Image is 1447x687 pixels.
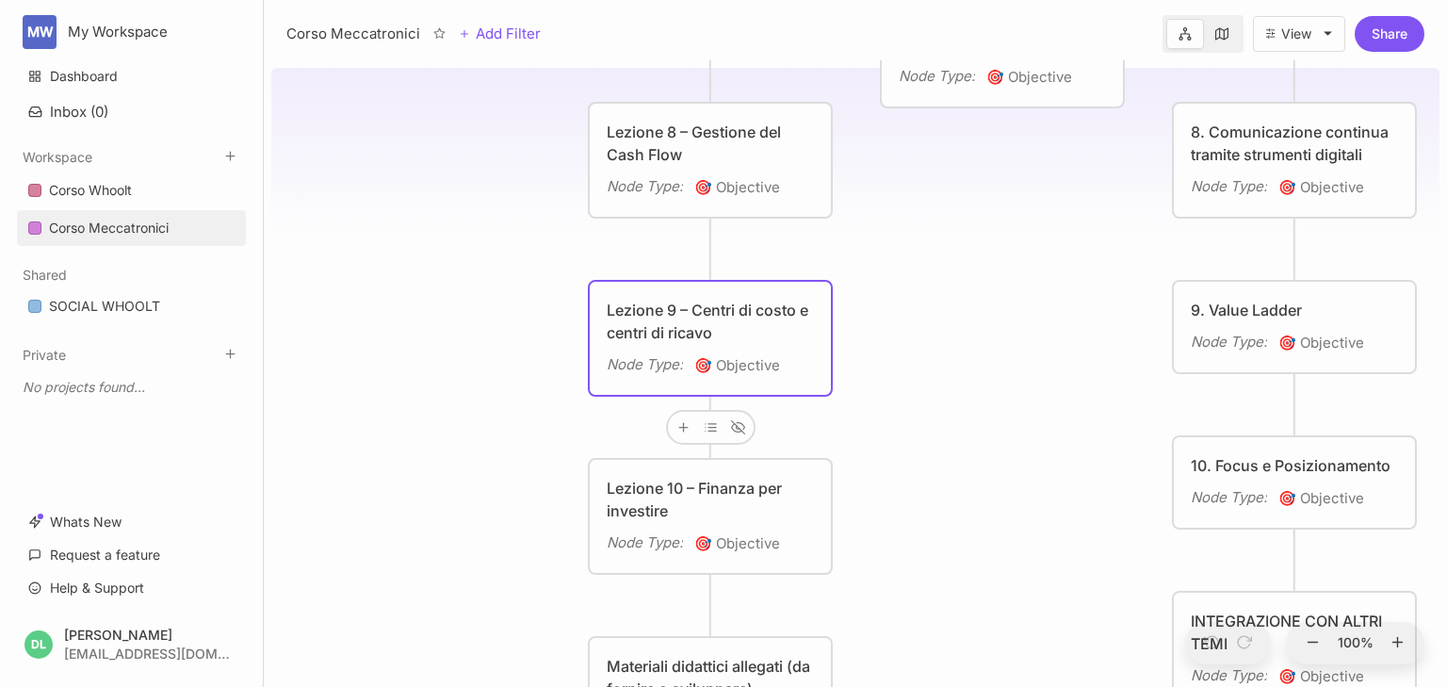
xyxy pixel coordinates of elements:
[1355,16,1424,52] button: Share
[607,477,814,522] div: Lezione 10 – Finanza per investire
[1191,121,1398,166] div: 8. Comunicazione continua tramite strumenti digitali
[17,283,246,332] div: Shared
[64,646,230,661] div: [EMAIL_ADDRESS][DOMAIN_NAME]
[607,299,814,344] div: Lezione 9 – Centri di costo e centri di ricavo
[49,217,169,239] div: Corso Meccatronici
[17,288,246,325] div: SOCIAL WHOOLT
[694,534,716,552] i: 🎯
[64,628,230,642] div: [PERSON_NAME]
[607,175,683,198] div: Node Type :
[607,353,683,376] div: Node Type :
[17,95,246,128] button: Inbox (0)
[17,172,246,208] a: Corso Whoolt
[23,267,67,283] button: Shared
[1191,610,1398,655] div: INTEGRAZIONE CON ALTRI TEMI
[17,58,246,94] a: Dashboard
[1191,486,1267,509] div: Node Type :
[23,149,92,165] button: Workspace
[17,370,246,404] div: No projects found...
[1253,16,1345,52] button: View
[17,288,246,324] a: SOCIAL WHOOLT
[17,210,246,247] div: Corso Meccatronici
[49,295,160,318] div: SOCIAL WHOOLT
[17,172,246,209] div: Corso Whoolt
[17,504,246,540] a: Whats New
[1278,332,1364,354] span: Objective
[607,532,683,554] div: Node Type :
[986,66,1072,89] span: Objective
[17,570,246,606] a: Help & Support
[470,23,541,45] span: Add Filter
[1333,622,1378,665] button: 100%
[24,630,53,659] div: DL
[17,537,246,573] a: Request a feature
[23,347,66,363] button: Private
[1278,176,1364,199] span: Objective
[1191,454,1398,477] div: 10. Focus e Posizionamento
[587,457,834,576] div: Lezione 10 – Finanza per investireNode Type:🎯Objective
[694,354,780,377] span: Objective
[1278,178,1300,196] i: 🎯
[286,23,420,45] div: Corso Meccatronici
[694,356,716,374] i: 🎯
[17,167,246,254] div: Workspace
[607,121,814,166] div: Lezione 8 – Gestione del Cash Flow
[899,65,975,88] div: Node Type :
[1191,175,1267,198] div: Node Type :
[587,279,834,398] div: Lezione 9 – Centri di costo e centri di ricavoNode Type:🎯Objective
[68,24,210,41] div: My Workspace
[1278,487,1364,510] span: Objective
[1281,26,1311,41] div: View
[1191,664,1267,687] div: Node Type :
[1171,279,1418,375] div: 9. Value LadderNode Type:🎯Objective
[49,179,132,202] div: Corso Whoolt
[1278,667,1300,685] i: 🎯
[587,101,834,220] div: Lezione 8 – Gestione del Cash FlowNode Type:🎯Objective
[23,15,240,49] button: MWMy Workspace
[694,176,780,199] span: Objective
[1171,434,1418,531] div: 10. Focus e PosizionamentoNode Type:🎯Objective
[459,23,541,45] button: Add Filter
[1191,299,1398,321] div: 9. Value Ladder
[986,68,1008,86] i: 🎯
[17,210,246,246] a: Corso Meccatronici
[694,532,780,555] span: Objective
[1171,101,1418,220] div: 8. Comunicazione continua tramite strumenti digitaliNode Type:🎯Objective
[17,365,246,410] div: Private
[1278,489,1300,507] i: 🎯
[1278,334,1300,352] i: 🎯
[1191,331,1267,353] div: Node Type :
[23,15,57,49] div: MW
[17,616,246,672] button: DL[PERSON_NAME][EMAIL_ADDRESS][DOMAIN_NAME]
[694,178,716,196] i: 🎯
